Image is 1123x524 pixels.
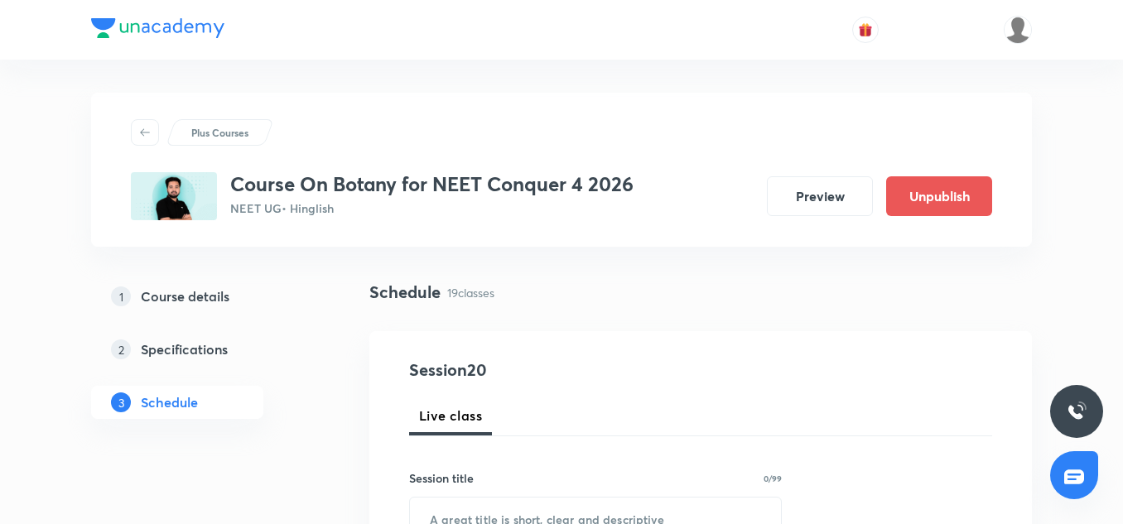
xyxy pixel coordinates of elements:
[1067,401,1087,421] img: ttu
[91,333,316,366] a: 2Specifications
[230,172,634,196] h3: Course On Botany for NEET Conquer 4 2026
[858,22,873,37] img: avatar
[91,18,224,38] img: Company Logo
[419,406,482,425] span: Live class
[767,176,873,216] button: Preview
[447,284,494,301] p: 19 classes
[409,469,474,487] h6: Session title
[230,200,634,217] p: NEET UG • Hinglish
[111,339,131,359] p: 2
[131,172,217,220] img: E1792A90-ECF7-4325-BF79-6677B5A66980_plus.png
[91,18,224,42] a: Company Logo
[111,286,131,306] p: 1
[886,176,992,216] button: Unpublish
[191,125,248,140] p: Plus Courses
[111,392,131,412] p: 3
[409,358,711,382] h4: Session 20
[141,286,229,306] h5: Course details
[852,17,879,43] button: avatar
[764,474,782,483] p: 0/99
[369,280,441,305] h4: Schedule
[1004,16,1032,44] img: Arpit Srivastava
[91,280,316,313] a: 1Course details
[141,392,198,412] h5: Schedule
[141,339,228,359] h5: Specifications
